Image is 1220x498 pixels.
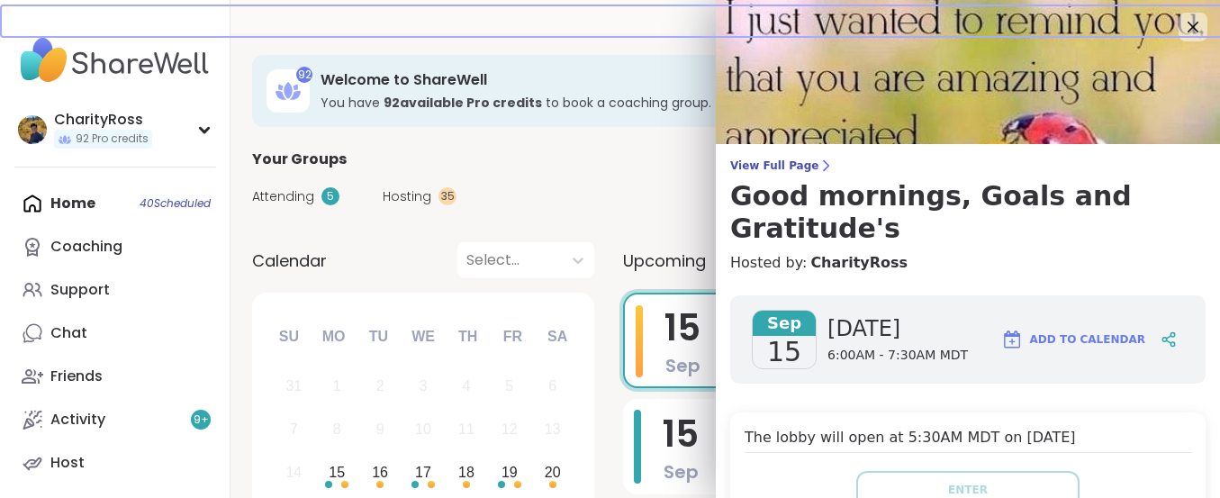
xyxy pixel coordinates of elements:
[372,460,388,484] div: 16
[827,347,968,365] span: 6:00AM - 7:30AM MDT
[767,336,801,368] span: 15
[810,252,908,274] a: CharityRoss
[318,367,357,406] div: Not available Monday, September 1st, 2025
[490,411,529,449] div: Not available Friday, September 12th, 2025
[533,367,572,406] div: Not available Saturday, September 6th, 2025
[50,280,110,300] div: Support
[376,417,384,441] div: 9
[252,149,347,170] span: Your Groups
[502,460,518,484] div: 19
[545,460,561,484] div: 20
[50,323,87,343] div: Chat
[490,454,529,493] div: Choose Friday, September 19th, 2025
[321,70,1015,90] h3: Welcome to ShareWell
[50,453,85,473] div: Host
[404,411,443,449] div: Not available Wednesday, September 10th, 2025
[321,94,1015,112] h3: You have to book a coaching group.
[548,374,556,398] div: 6
[533,454,572,493] div: Choose Saturday, September 20th, 2025
[275,454,313,493] div: Not available Sunday, September 14th, 2025
[623,249,706,273] span: Upcoming
[447,411,486,449] div: Not available Thursday, September 11th, 2025
[438,187,456,205] div: 35
[447,367,486,406] div: Not available Thursday, September 4th, 2025
[490,367,529,406] div: Not available Friday, September 5th, 2025
[318,454,357,493] div: Choose Monday, September 15th, 2025
[14,29,215,92] img: ShareWell Nav Logo
[50,410,105,430] div: Activity
[358,317,398,357] div: Tu
[415,417,431,441] div: 10
[948,482,988,498] span: Enter
[505,374,513,398] div: 5
[194,412,209,428] span: 9 +
[730,252,1206,274] h4: Hosted by:
[318,411,357,449] div: Not available Monday, September 8th, 2025
[14,398,215,441] a: Activity9+
[730,158,1206,173] span: View Full Page
[14,225,215,268] a: Coaching
[753,311,816,336] span: Sep
[533,411,572,449] div: Not available Saturday, September 13th, 2025
[404,367,443,406] div: Not available Wednesday, September 3rd, 2025
[361,454,400,493] div: Choose Tuesday, September 16th, 2025
[448,317,488,357] div: Th
[285,460,302,484] div: 14
[50,367,103,386] div: Friends
[252,249,327,273] span: Calendar
[384,94,542,112] b: 92 available Pro credit s
[663,409,699,459] span: 15
[333,417,341,441] div: 8
[493,317,532,357] div: Fr
[14,441,215,484] a: Host
[361,411,400,449] div: Not available Tuesday, September 9th, 2025
[665,353,700,378] span: Sep
[275,411,313,449] div: Not available Sunday, September 7th, 2025
[664,303,700,353] span: 15
[313,317,353,357] div: Mo
[1001,329,1023,350] img: ShareWell Logomark
[50,237,122,257] div: Coaching
[54,110,152,130] div: CharityRoss
[462,374,470,398] div: 4
[545,417,561,441] div: 13
[14,312,215,355] a: Chat
[404,454,443,493] div: Choose Wednesday, September 17th, 2025
[1030,331,1145,348] span: Add to Calendar
[415,460,431,484] div: 17
[197,239,212,253] iframe: Spotlight
[18,115,47,144] img: CharityRoss
[269,317,309,357] div: Su
[76,131,149,147] span: 92 Pro credits
[730,158,1206,245] a: View Full PageGood mornings, Goals and Gratitude's
[285,374,302,398] div: 31
[329,460,345,484] div: 15
[333,374,341,398] div: 1
[827,314,968,343] span: [DATE]
[664,459,699,484] span: Sep
[321,187,339,205] div: 5
[14,268,215,312] a: Support
[447,454,486,493] div: Choose Thursday, September 18th, 2025
[376,374,384,398] div: 2
[458,460,474,484] div: 18
[383,187,431,206] span: Hosting
[502,417,518,441] div: 12
[403,317,443,357] div: We
[538,317,577,357] div: Sa
[290,417,298,441] div: 7
[458,417,474,441] div: 11
[252,187,314,206] span: Attending
[745,427,1191,453] h4: The lobby will open at 5:30AM MDT on [DATE]
[361,367,400,406] div: Not available Tuesday, September 2nd, 2025
[993,318,1153,361] button: Add to Calendar
[275,367,313,406] div: Not available Sunday, August 31st, 2025
[420,374,428,398] div: 3
[296,67,312,83] div: 92
[14,355,215,398] a: Friends
[730,180,1206,245] h3: Good mornings, Goals and Gratitude's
